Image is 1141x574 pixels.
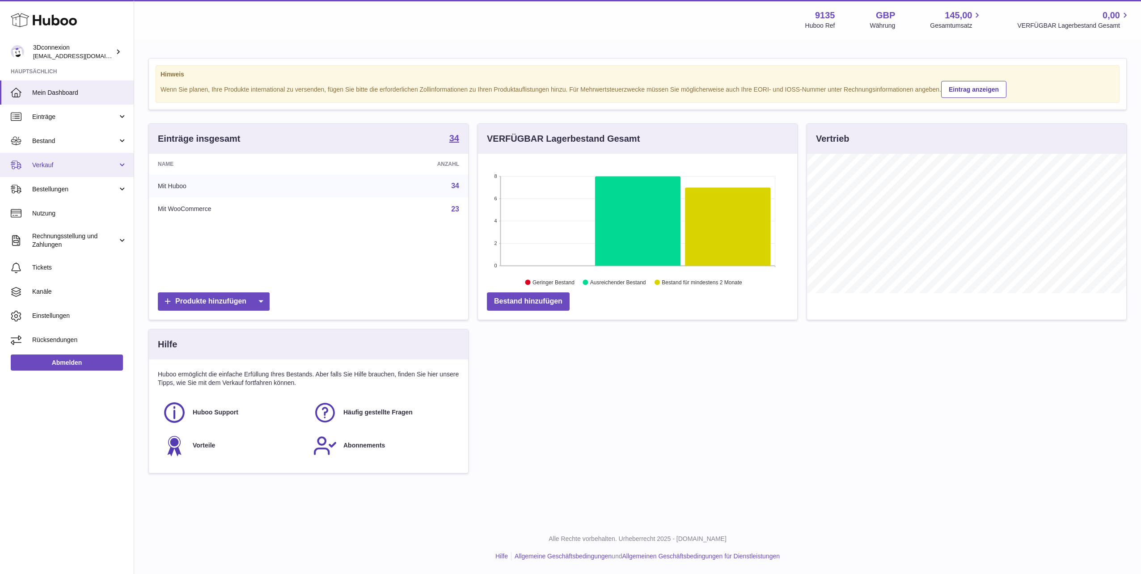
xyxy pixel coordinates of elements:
[32,263,127,272] span: Tickets
[941,81,1006,98] a: Eintrag anzeigen
[343,408,413,417] span: Häufig gestellte Fragen
[495,553,508,560] a: Hilfe
[805,21,835,30] div: Huboo Ref
[32,312,127,320] span: Einstellungen
[876,9,895,21] strong: GBP
[449,134,459,144] a: 34
[11,45,24,59] img: order_eu@3dconnexion.com
[193,408,238,417] span: Huboo Support
[313,401,455,425] a: Häufig gestellte Fragen
[532,279,575,286] text: Geringer Bestand
[32,89,127,97] span: Mein Dashboard
[451,205,459,213] a: 23
[590,279,646,286] text: Ausreichender Bestand
[32,161,118,169] span: Verkauf
[816,133,849,145] h3: Vertrieb
[494,263,497,268] text: 0
[1017,21,1130,30] span: VERFÜGBAR Lagerbestand Gesamt
[32,113,118,121] span: Einträge
[149,174,354,198] td: Mit Huboo
[1103,9,1120,21] span: 0,00
[33,52,131,59] span: [EMAIL_ADDRESS][DOMAIN_NAME]
[1017,9,1130,30] a: 0,00 VERFÜGBAR Lagerbestand Gesamt
[32,209,127,218] span: Nutzung
[870,21,896,30] div: Währung
[343,441,385,450] span: Abonnements
[451,182,459,190] a: 34
[494,173,497,179] text: 8
[930,9,982,30] a: 145,00 Gesamtumsatz
[945,9,972,21] span: 145,00
[487,292,570,311] a: Bestand hinzufügen
[193,441,215,450] span: Vorteile
[449,134,459,143] strong: 34
[141,535,1134,543] p: Alle Rechte vorbehalten. Urheberrecht 2025 - [DOMAIN_NAME]
[487,133,640,145] h3: VERFÜGBAR Lagerbestand Gesamt
[930,21,982,30] span: Gesamtumsatz
[158,292,270,311] a: Produkte hinzufügen
[494,241,497,246] text: 2
[11,355,123,371] a: Abmelden
[662,279,742,286] text: Bestand für mindestens 2 Monate
[33,43,114,60] div: 3Dconnexion
[162,434,304,458] a: Vorteile
[494,196,497,201] text: 6
[161,80,1115,98] div: Wenn Sie planen, Ihre Produkte international zu versenden, fügen Sie bitte die erforderlichen Zol...
[32,336,127,344] span: Rücksendungen
[622,553,780,560] a: Allgemeinen Geschäftsbedingungen für Dienstleistungen
[161,70,1115,79] strong: Hinweis
[32,185,118,194] span: Bestellungen
[149,154,354,174] th: Name
[313,434,455,458] a: Abonnements
[162,401,304,425] a: Huboo Support
[158,338,177,350] h3: Hilfe
[32,137,118,145] span: Bestand
[32,287,127,296] span: Kanäle
[494,218,497,224] text: 4
[515,553,612,560] a: Allgemeine Geschäftsbedingungen
[158,133,241,145] h3: Einträge insgesamt
[354,154,468,174] th: Anzahl
[32,232,118,249] span: Rechnungsstellung und Zahlungen
[149,198,354,221] td: Mit WooCommerce
[815,9,835,21] strong: 9135
[158,370,459,387] p: Huboo ermöglicht die einfache Erfüllung Ihres Bestands. Aber falls Sie Hilfe brauchen, finden Sie...
[511,552,780,561] li: und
